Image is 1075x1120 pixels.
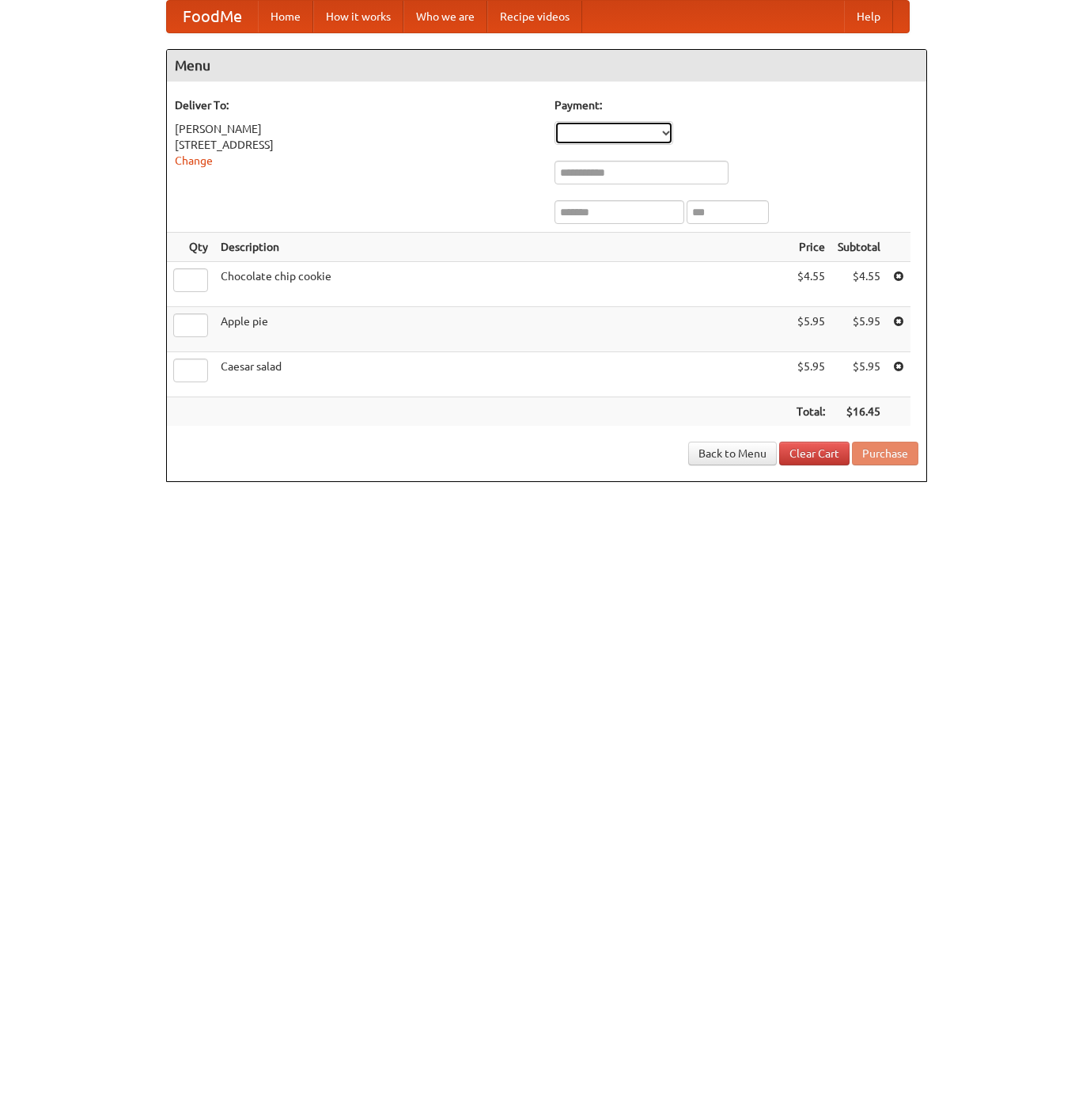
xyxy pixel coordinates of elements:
div: [PERSON_NAME] [175,121,539,137]
th: Subtotal [831,233,887,262]
th: $16.45 [831,397,887,427]
button: Purchase [852,442,918,465]
a: Help [844,1,893,32]
th: Qty [167,233,214,262]
a: Who we are [403,1,487,32]
th: Description [214,233,790,262]
th: Price [790,233,831,262]
td: $5.95 [790,352,831,397]
a: Change [175,154,213,167]
td: Chocolate chip cookie [214,262,790,307]
td: $4.55 [831,262,887,307]
td: $5.95 [831,307,887,352]
a: Home [258,1,313,32]
td: $5.95 [831,352,887,397]
h4: Menu [167,50,926,82]
td: $4.55 [790,262,831,307]
a: FoodMe [167,1,258,32]
td: $5.95 [790,307,831,352]
h5: Deliver To: [175,97,539,113]
a: Clear Cart [779,442,850,465]
td: Apple pie [214,307,790,352]
h5: Payment: [555,97,918,113]
div: [STREET_ADDRESS] [175,137,539,153]
td: Caesar salad [214,352,790,397]
th: Total: [790,397,831,427]
a: Back to Menu [688,442,777,465]
a: Recipe videos [487,1,582,32]
a: How it works [313,1,403,32]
